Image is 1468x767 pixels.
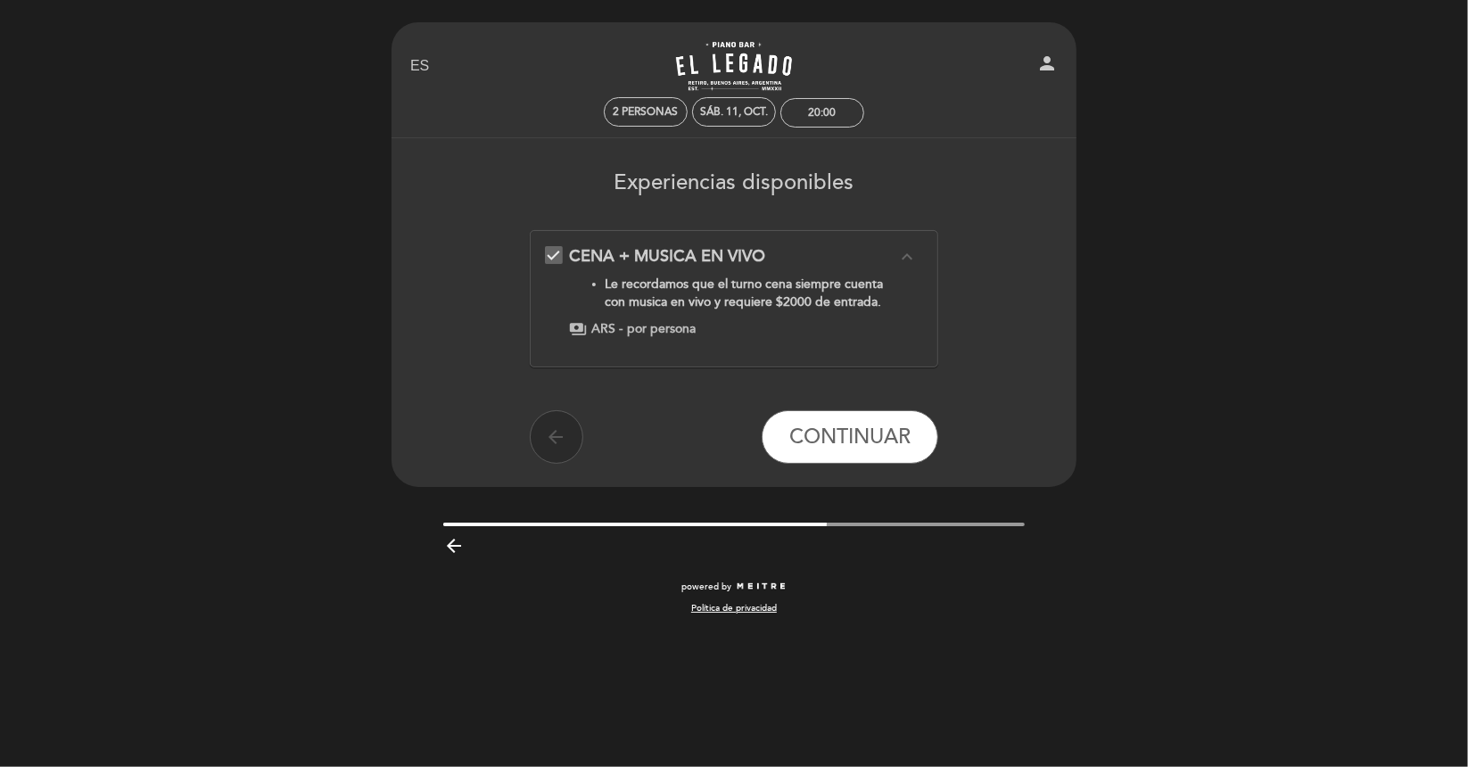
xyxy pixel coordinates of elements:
[628,320,697,338] span: por persona
[443,535,465,557] i: arrow_backward
[681,581,731,593] span: powered by
[700,105,768,119] div: sáb. 11, oct.
[545,245,924,338] md-checkbox: CENA + MUSICA EN VIVO expand_less Le recordamos que el turno cena siempre cuenta con musica en vi...
[736,582,787,591] img: MEITRE
[891,245,923,268] button: expand_less
[570,246,766,266] span: CENA + MUSICA EN VIVO
[789,425,911,449] span: CONTINUAR
[570,320,588,338] span: payments
[546,426,567,448] i: arrow_back
[623,42,845,91] a: El Legado Piano Bar
[530,410,583,464] button: arrow_back
[691,602,777,614] a: Política de privacidad
[614,105,679,119] span: 2 personas
[614,169,854,195] span: Experiencias disponibles
[681,581,787,593] a: powered by
[1036,53,1058,74] i: person
[896,246,918,268] i: expand_less
[592,320,623,338] span: ARS -
[809,106,837,120] div: 20:00
[762,410,938,464] button: CONTINUAR
[1036,53,1058,80] button: person
[606,276,884,309] strong: Le recordamos que el turno cena siempre cuenta con musica en vivo y requiere $2000 de entrada.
